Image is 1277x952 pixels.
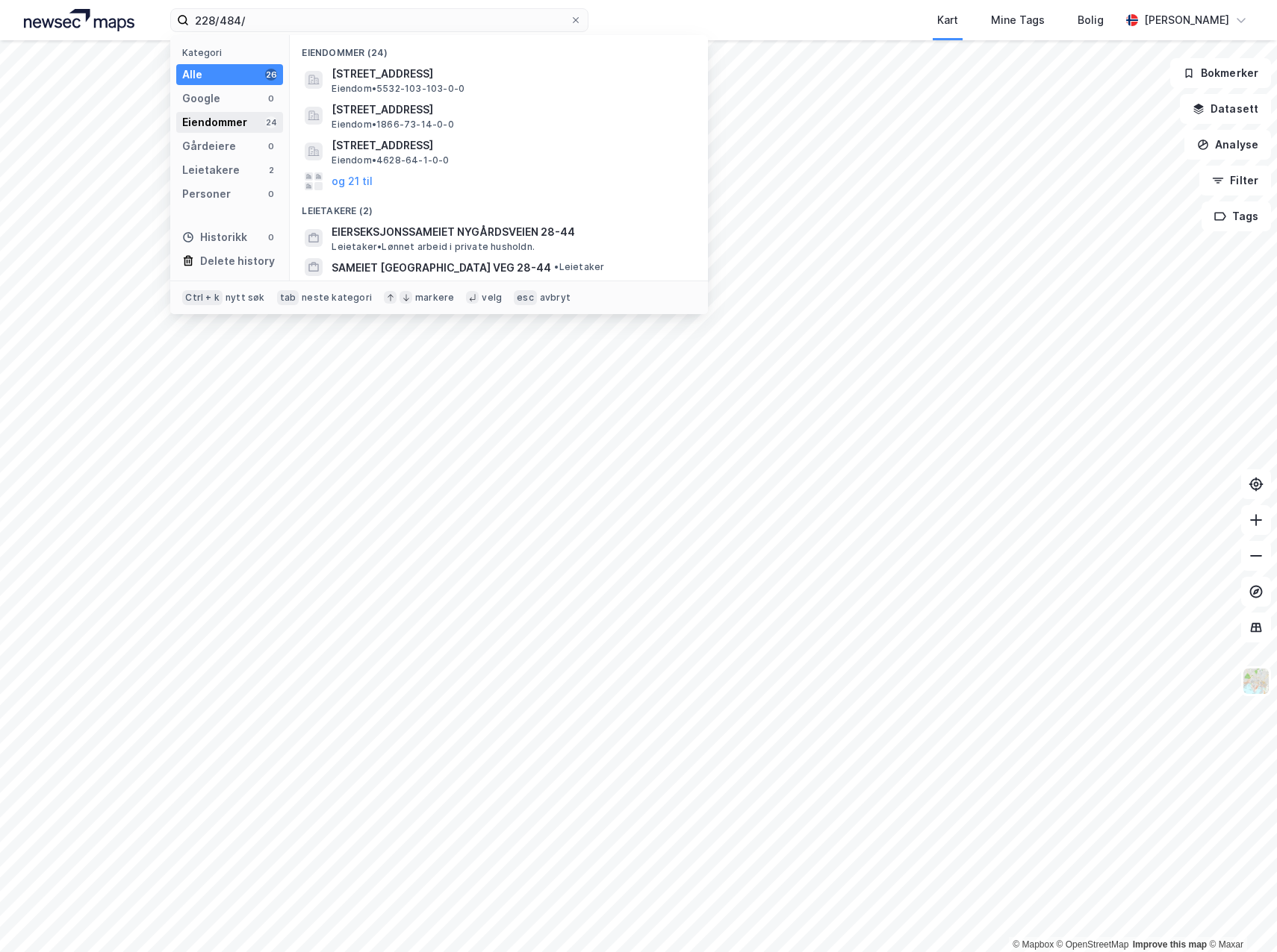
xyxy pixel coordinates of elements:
div: Kontrollprogram for chat [1202,880,1277,952]
span: Eiendom • 4628-64-1-0-0 [332,154,449,166]
a: OpenStreetMap [1057,939,1129,950]
iframe: Chat Widget [1202,880,1277,952]
a: Improve this map [1133,939,1207,950]
button: Tags [1202,201,1271,231]
button: Bokmerker [1170,58,1271,88]
div: Alle [182,66,202,84]
div: Leietakere (2) [290,193,708,220]
span: • [554,261,559,272]
div: Historikk [182,228,247,246]
span: Eiendom • 5532-103-103-0-0 [332,83,464,95]
span: Leietaker • Lønnet arbeid i private husholdn. [332,241,535,253]
div: Kart [937,11,958,29]
div: Gårdeiere [182,137,236,155]
img: logo.a4113a55bc3d86da70a041830d287a7e.svg [24,9,134,31]
input: Søk på adresse, matrikkel, gårdeiere, leietakere eller personer [189,9,570,31]
button: Analyse [1184,130,1271,160]
span: Leietaker [554,261,604,273]
div: 2 [265,164,277,176]
div: Google [182,90,220,107]
div: avbryt [540,292,571,304]
div: Eiendommer [182,113,247,131]
div: neste kategori [302,292,372,304]
div: 26 [265,69,277,81]
div: esc [514,290,537,305]
div: 0 [265,188,277,200]
div: Delete history [200,252,275,270]
div: Bolig [1078,11,1104,29]
div: markere [415,292,454,304]
button: Datasett [1180,94,1271,124]
div: tab [277,290,299,305]
div: Kategori [182,47,283,58]
div: Leietakere [182,161,240,179]
span: [STREET_ADDRESS] [332,101,690,119]
span: [STREET_ADDRESS] [332,65,690,83]
div: velg [482,292,502,304]
div: Ctrl + k [182,290,223,305]
span: EIERSEKSJONSSAMEIET NYGÅRDSVEIEN 28-44 [332,223,690,241]
div: 0 [265,231,277,243]
div: 24 [265,116,277,128]
div: Eiendommer (24) [290,35,708,62]
span: SAMEIET [GEOGRAPHIC_DATA] VEG 28-44 [332,259,551,277]
div: [PERSON_NAME] [1144,11,1229,29]
div: 0 [265,140,277,152]
button: Filter [1199,166,1271,195]
div: Mine Tags [991,11,1045,29]
div: Personer [182,185,231,203]
span: Eiendom • 1866-73-14-0-0 [332,119,453,131]
button: og 21 til [332,172,373,190]
div: nytt søk [226,292,265,304]
span: [STREET_ADDRESS] [332,137,690,154]
a: Mapbox [1013,939,1054,950]
div: 0 [265,93,277,104]
img: Z [1242,667,1270,695]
